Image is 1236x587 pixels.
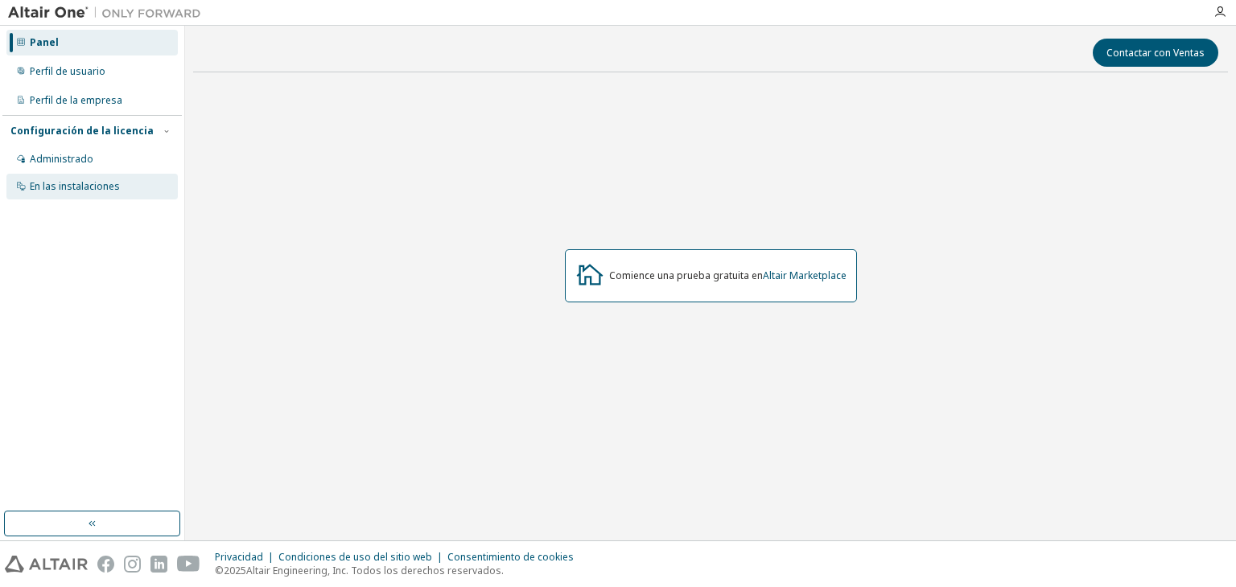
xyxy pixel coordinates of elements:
font: Configuración de la licencia [10,124,154,138]
a: Altair Marketplace [763,269,847,282]
img: facebook.svg [97,556,114,573]
font: 2025 [224,564,246,577]
font: Perfil de la empresa [30,93,122,107]
img: instagram.svg [124,556,141,573]
font: Perfil de usuario [30,64,105,78]
font: © [215,564,224,577]
img: altair_logo.svg [5,556,88,573]
font: En las instalaciones [30,179,120,193]
font: Privacidad [215,550,263,564]
img: youtube.svg [177,556,200,573]
font: Condiciones de uso del sitio web [278,550,432,564]
font: Comience una prueba gratuita en [609,269,763,282]
font: Contactar con Ventas [1106,46,1205,60]
font: Administrado [30,152,93,166]
button: Contactar con Ventas [1093,39,1218,67]
font: Consentimiento de cookies [447,550,574,564]
font: Altair Engineering, Inc. Todos los derechos reservados. [246,564,504,577]
img: Altair Uno [8,5,209,21]
img: linkedin.svg [150,556,167,573]
font: Panel [30,35,59,49]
